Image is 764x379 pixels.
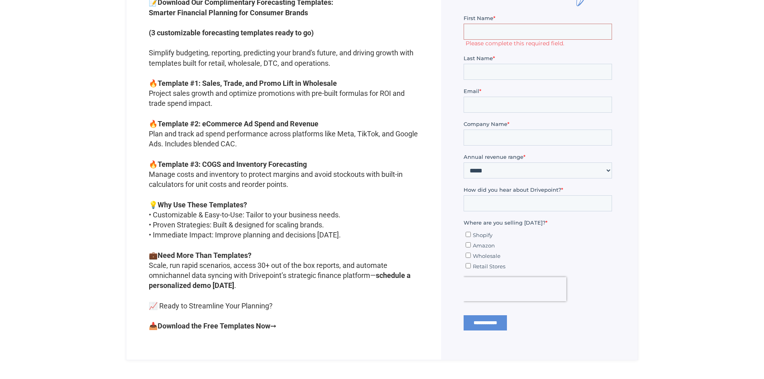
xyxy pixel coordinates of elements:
strong: Template #3: COGS and Inventory Forecasting [158,160,307,168]
strong: Template #2: eCommerce Ad Spend and Revenue [158,120,318,128]
strong: Download the Free Templates Now [158,322,270,330]
strong: Why Use These Templates? [158,201,247,209]
strong: Template #1: Sales, Trade, and Promo Lift in Wholesale [158,79,337,87]
strong: Need More Than Templates? [158,251,251,259]
iframe: Form 0 [464,14,615,337]
strong: (3 customizable forecasting templates ready to go) [149,28,314,37]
